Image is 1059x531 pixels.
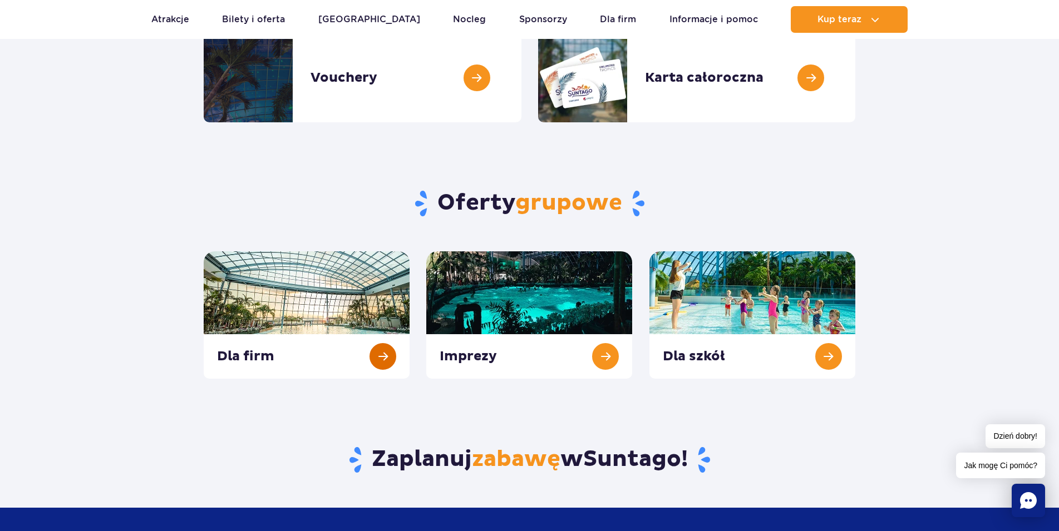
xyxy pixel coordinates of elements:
button: Kup teraz [791,6,908,33]
a: Nocleg [453,6,486,33]
div: Chat [1012,484,1045,517]
span: Jak mogę Ci pomóc? [956,453,1045,478]
a: Atrakcje [151,6,189,33]
a: Bilety i oferta [222,6,285,33]
a: Sponsorzy [519,6,567,33]
h2: Oferty [204,189,855,218]
span: Dzień dobry! [986,424,1045,448]
span: zabawę [472,445,560,473]
h3: Zaplanuj w ! [204,445,855,474]
a: Dla firm [600,6,636,33]
span: grupowe [515,189,622,217]
a: Informacje i pomoc [669,6,758,33]
span: Suntago [583,445,681,473]
span: Kup teraz [817,14,861,24]
a: [GEOGRAPHIC_DATA] [318,6,420,33]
